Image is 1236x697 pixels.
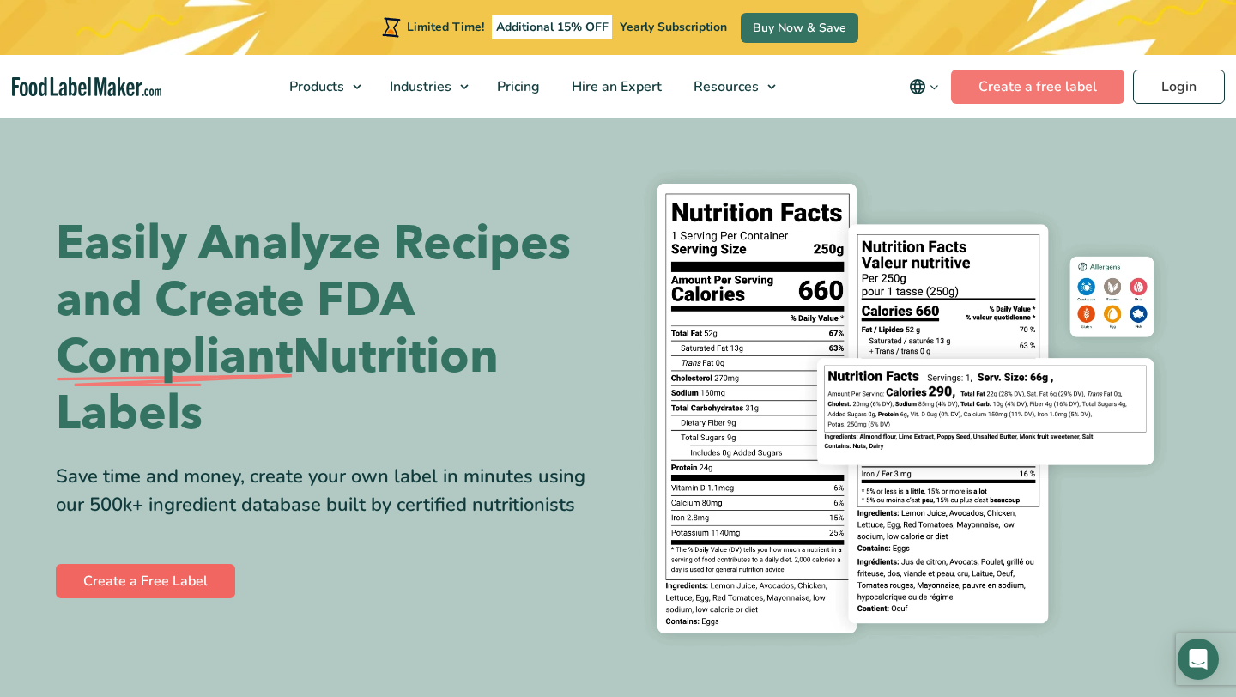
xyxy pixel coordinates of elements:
h1: Easily Analyze Recipes and Create FDA Nutrition Labels [56,215,605,442]
span: Products [284,77,346,96]
a: Products [274,55,370,118]
a: Buy Now & Save [741,13,858,43]
span: Hire an Expert [566,77,663,96]
span: Compliant [56,329,293,385]
a: Create a Free Label [56,564,235,598]
a: Login [1133,70,1225,104]
a: Industries [374,55,477,118]
div: Open Intercom Messenger [1178,639,1219,680]
span: Additional 15% OFF [492,15,613,39]
span: Industries [385,77,453,96]
span: Resources [688,77,760,96]
a: Hire an Expert [556,55,674,118]
a: Pricing [482,55,552,118]
span: Pricing [492,77,542,96]
div: Save time and money, create your own label in minutes using our 500k+ ingredient database built b... [56,463,605,519]
a: Create a free label [951,70,1124,104]
span: Yearly Subscription [620,19,727,35]
a: Resources [678,55,785,118]
span: Limited Time! [407,19,484,35]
